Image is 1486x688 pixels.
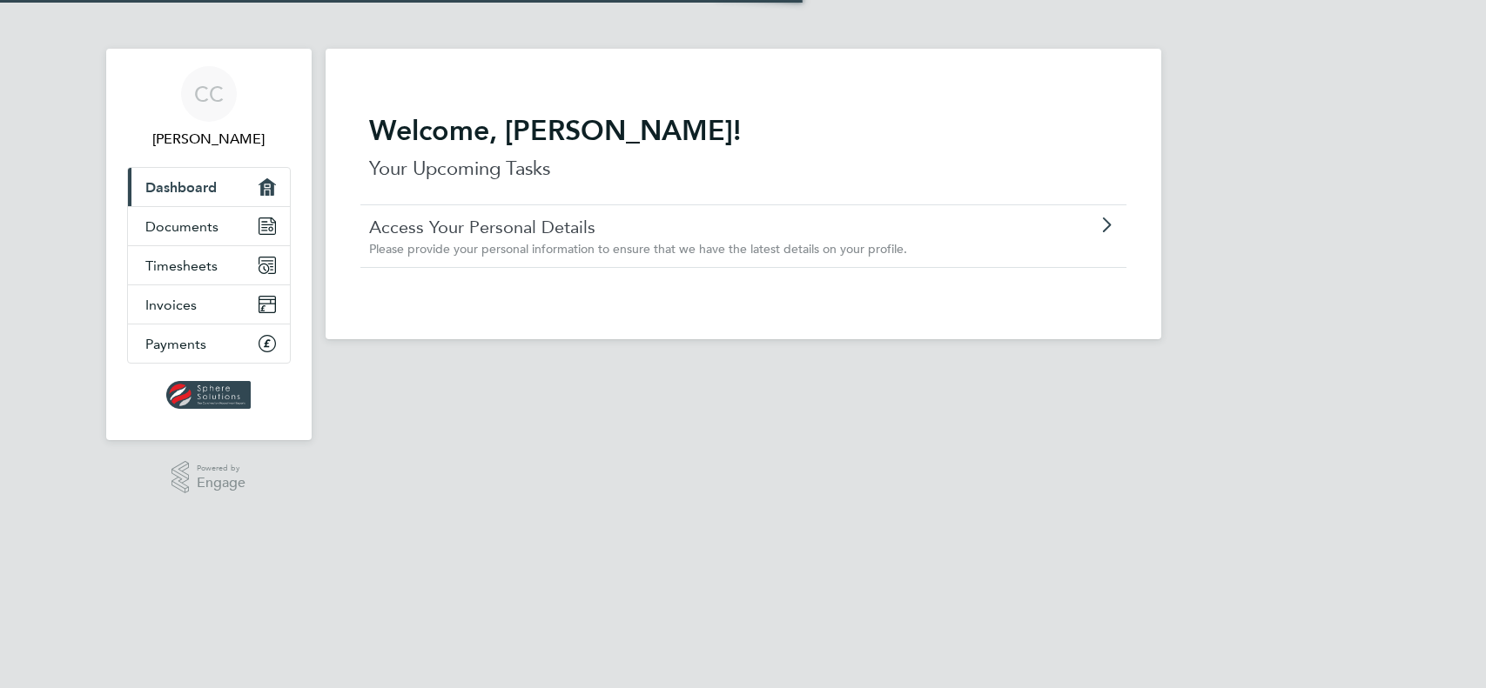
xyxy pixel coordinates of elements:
[128,324,290,363] a: Payments
[145,218,219,235] span: Documents
[369,155,1118,183] p: Your Upcoming Tasks
[127,66,291,150] a: CC[PERSON_NAME]
[197,476,245,491] span: Engage
[127,129,291,150] span: Colin Crocker
[145,336,206,352] span: Payments
[194,83,224,105] span: CC
[145,297,197,313] span: Invoices
[128,207,290,245] a: Documents
[171,461,245,494] a: Powered byEngage
[197,461,245,476] span: Powered by
[145,179,217,196] span: Dashboard
[166,381,251,409] img: spheresolutions-logo-retina.png
[369,216,1019,238] a: Access Your Personal Details
[369,113,1118,148] h2: Welcome, [PERSON_NAME]!
[128,168,290,206] a: Dashboard
[106,49,312,440] nav: Main navigation
[128,285,290,324] a: Invoices
[145,257,218,274] span: Timesheets
[127,381,291,409] a: Go to home page
[128,246,290,284] a: Timesheets
[369,241,907,257] span: Please provide your personal information to ensure that we have the latest details on your profile.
